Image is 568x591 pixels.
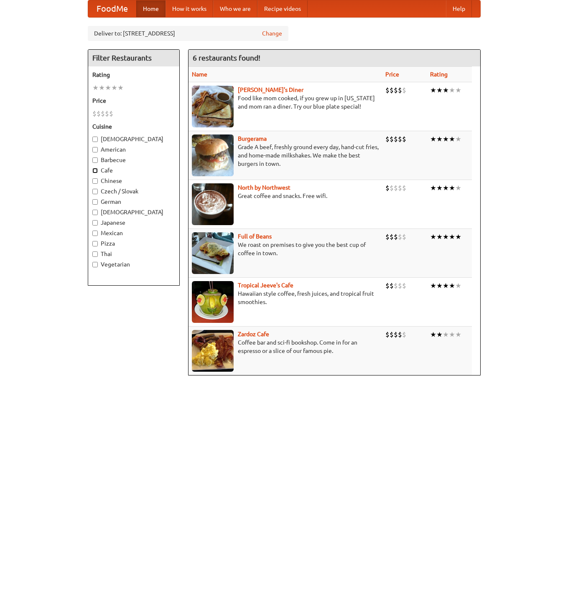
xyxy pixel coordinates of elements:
[394,86,398,95] li: $
[111,83,117,92] li: ★
[92,177,175,185] label: Chinese
[101,109,105,118] li: $
[92,198,175,206] label: German
[92,199,98,205] input: German
[92,157,98,163] input: Barbecue
[394,330,398,339] li: $
[390,134,394,144] li: $
[402,330,406,339] li: $
[436,183,443,193] li: ★
[390,232,394,241] li: $
[436,330,443,339] li: ★
[449,232,455,241] li: ★
[385,134,390,144] li: $
[443,281,449,290] li: ★
[385,86,390,95] li: $
[398,86,402,95] li: $
[398,183,402,193] li: $
[443,86,449,95] li: ★
[262,29,282,38] a: Change
[105,109,109,118] li: $
[238,86,303,93] a: [PERSON_NAME]'s Diner
[192,241,379,257] p: We roast on premises to give you the best cup of coffee in town.
[97,109,101,118] li: $
[443,183,449,193] li: ★
[192,94,379,111] p: Food like mom cooked, if you grew up in [US_STATE] and mom ran a diner. Try our blue plate special!
[257,0,308,17] a: Recipe videos
[390,183,394,193] li: $
[443,330,449,339] li: ★
[385,330,390,339] li: $
[449,281,455,290] li: ★
[394,281,398,290] li: $
[238,184,290,191] b: North by Northwest
[430,232,436,241] li: ★
[88,0,136,17] a: FoodMe
[92,250,175,258] label: Thai
[92,239,175,248] label: Pizza
[109,109,113,118] li: $
[455,134,461,144] li: ★
[390,281,394,290] li: $
[402,281,406,290] li: $
[117,83,124,92] li: ★
[192,289,379,306] p: Hawaiian style coffee, fresh juices, and tropical fruit smoothies.
[455,330,461,339] li: ★
[455,183,461,193] li: ★
[398,232,402,241] li: $
[402,232,406,241] li: $
[92,166,175,175] label: Cafe
[238,331,269,337] a: Zardoz Cafe
[92,251,98,257] input: Thai
[430,183,436,193] li: ★
[446,0,472,17] a: Help
[92,208,175,216] label: [DEMOGRAPHIC_DATA]
[430,281,436,290] li: ★
[92,83,99,92] li: ★
[436,86,443,95] li: ★
[455,86,461,95] li: ★
[430,86,436,95] li: ★
[449,134,455,144] li: ★
[92,189,98,194] input: Czech / Slovak
[92,137,98,142] input: [DEMOGRAPHIC_DATA]
[192,232,234,274] img: beans.jpg
[436,281,443,290] li: ★
[92,220,98,226] input: Japanese
[92,135,175,143] label: [DEMOGRAPHIC_DATA]
[192,192,379,200] p: Great coffee and snacks. Free wifi.
[105,83,111,92] li: ★
[390,330,394,339] li: $
[390,86,394,95] li: $
[92,218,175,227] label: Japanese
[402,134,406,144] li: $
[402,183,406,193] li: $
[92,187,175,195] label: Czech / Slovak
[92,71,175,79] h5: Rating
[443,134,449,144] li: ★
[136,0,166,17] a: Home
[92,96,175,105] h5: Price
[398,330,402,339] li: $
[398,281,402,290] li: $
[88,50,179,66] h4: Filter Restaurants
[192,338,379,355] p: Coffee bar and sci-fi bookshop. Come in for an espresso or a slice of our famous pie.
[92,156,175,164] label: Barbecue
[92,147,98,152] input: American
[402,86,406,95] li: $
[238,282,293,289] a: Tropical Jeeve's Cafe
[238,233,272,240] a: Full of Beans
[455,281,461,290] li: ★
[449,330,455,339] li: ★
[398,134,402,144] li: $
[455,232,461,241] li: ★
[92,168,98,173] input: Cafe
[449,183,455,193] li: ★
[92,210,98,215] input: [DEMOGRAPHIC_DATA]
[92,145,175,154] label: American
[430,71,448,78] a: Rating
[385,232,390,241] li: $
